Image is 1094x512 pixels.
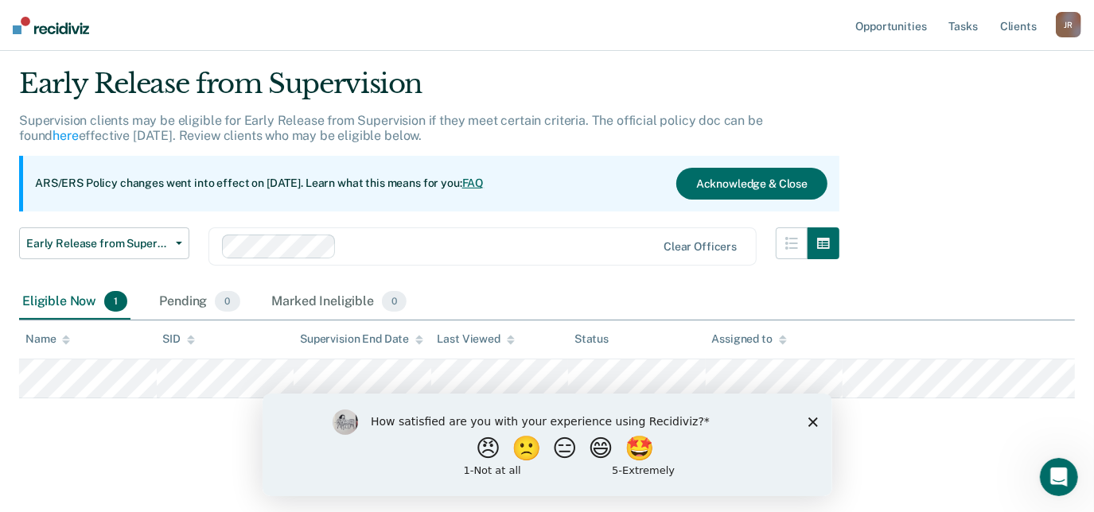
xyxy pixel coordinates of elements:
[35,176,484,192] p: ARS/ERS Policy changes went into effect on [DATE]. Learn what this means for you:
[19,227,189,259] button: Early Release from Supervision
[215,291,239,312] span: 0
[25,332,70,346] div: Name
[382,291,407,312] span: 0
[574,332,609,346] div: Status
[462,176,485,189] a: FAQ
[156,285,243,320] div: Pending0
[19,68,839,113] div: Early Release from Supervision
[104,291,127,312] span: 1
[19,285,130,320] div: Eligible Now1
[263,394,832,496] iframe: Survey by Kim from Recidiviz
[269,285,411,320] div: Marked Ineligible0
[1056,12,1081,37] button: JR
[300,332,423,346] div: Supervision End Date
[712,332,787,346] div: Assigned to
[676,168,827,200] button: Acknowledge & Close
[163,332,196,346] div: SID
[1040,458,1078,496] iframe: Intercom live chat
[53,128,78,143] a: here
[664,240,737,254] div: Clear officers
[26,237,169,250] span: Early Release from Supervision
[19,113,763,143] p: Supervision clients may be eligible for Early Release from Supervision if they meet certain crite...
[1056,12,1081,37] div: J R
[438,332,515,346] div: Last Viewed
[13,17,89,34] img: Recidiviz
